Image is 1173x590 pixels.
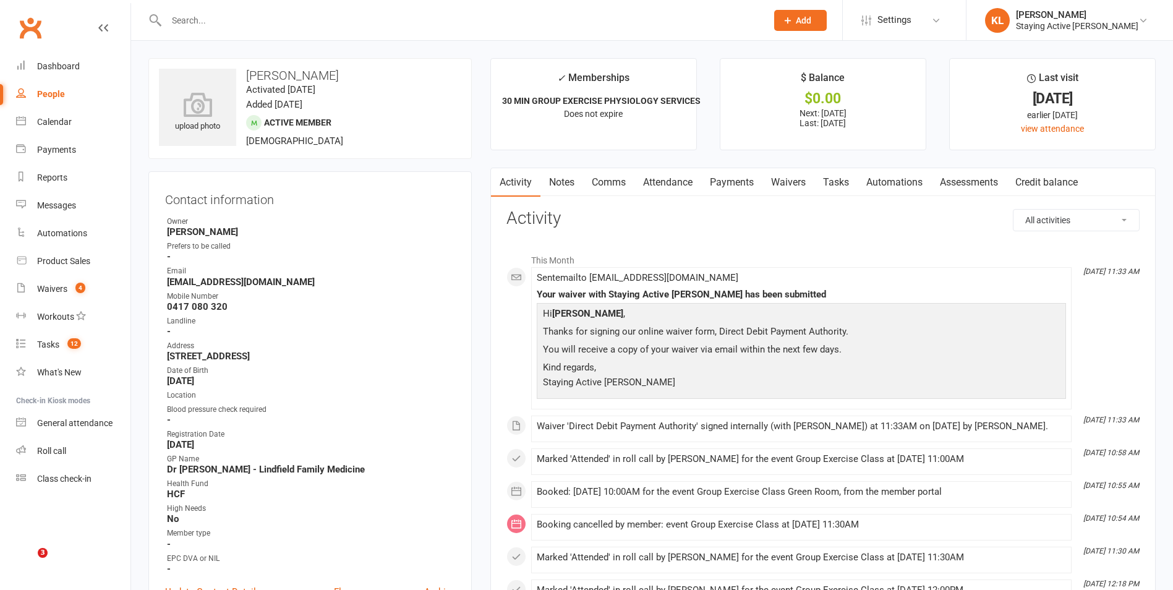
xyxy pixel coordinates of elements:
[537,454,1066,464] div: Marked 'Attended' in roll call by [PERSON_NAME] for the event Group Exercise Class at [DATE] 11:00AM
[167,265,455,277] div: Email
[167,404,455,416] div: Blood pressure check required
[1007,168,1086,197] a: Credit balance
[540,168,583,197] a: Notes
[16,275,130,303] a: Waivers 4
[38,548,48,558] span: 3
[167,326,455,337] strong: -
[16,465,130,493] a: Class kiosk mode
[167,513,455,524] strong: No
[167,563,455,575] strong: -
[167,375,455,387] strong: [DATE]
[1083,514,1139,523] i: [DATE] 10:54 AM
[246,99,302,110] time: Added [DATE]
[246,135,343,147] span: [DEMOGRAPHIC_DATA]
[167,429,455,440] div: Registration Date
[167,390,455,401] div: Location
[540,306,1063,324] p: Hi ,
[1027,70,1078,92] div: Last visit
[16,192,130,220] a: Messages
[67,338,81,349] span: 12
[75,283,85,293] span: 4
[167,216,455,228] div: Owner
[1083,267,1139,276] i: [DATE] 11:33 AM
[37,61,80,71] div: Dashboard
[37,340,59,349] div: Tasks
[774,10,827,31] button: Add
[491,168,540,197] a: Activity
[15,12,46,43] a: Clubworx
[37,145,76,155] div: Payments
[167,340,455,352] div: Address
[163,12,758,29] input: Search...
[961,108,1144,122] div: earlier [DATE]
[537,289,1066,300] div: Your waiver with Staying Active [PERSON_NAME] has been submitted
[37,173,67,182] div: Reports
[557,72,565,84] i: ✓
[37,367,82,377] div: What's New
[877,6,911,34] span: Settings
[167,478,455,490] div: Health Fund
[37,200,76,210] div: Messages
[16,80,130,108] a: People
[16,359,130,387] a: What's New
[167,414,455,425] strong: -
[16,164,130,192] a: Reports
[1083,547,1139,555] i: [DATE] 11:30 AM
[16,437,130,465] a: Roll call
[167,365,455,377] div: Date of Birth
[762,168,814,197] a: Waivers
[814,168,858,197] a: Tasks
[732,92,915,105] div: $0.00
[16,409,130,437] a: General attendance kiosk mode
[502,96,701,106] strong: 30 MIN GROUP EXERCISE PHYSIOLOGY SERVICES
[540,360,1063,393] p: Kind regards, Staying Active [PERSON_NAME]
[167,226,455,237] strong: [PERSON_NAME]
[506,247,1140,267] li: This Month
[506,209,1140,228] h3: Activity
[37,89,65,99] div: People
[37,312,74,322] div: Workouts
[37,474,92,484] div: Class check-in
[37,256,90,266] div: Product Sales
[159,69,461,82] h3: [PERSON_NAME]
[796,15,811,25] span: Add
[167,276,455,288] strong: [EMAIL_ADDRESS][DOMAIN_NAME]
[167,439,455,450] strong: [DATE]
[801,70,845,92] div: $ Balance
[552,308,623,319] strong: [PERSON_NAME]
[37,284,67,294] div: Waivers
[1083,579,1139,588] i: [DATE] 12:18 PM
[264,118,331,127] span: Active member
[167,351,455,362] strong: [STREET_ADDRESS]
[167,241,455,252] div: Prefers to be called
[583,168,634,197] a: Comms
[159,92,236,133] div: upload photo
[564,109,623,119] span: Does not expire
[16,303,130,331] a: Workouts
[167,291,455,302] div: Mobile Number
[167,553,455,565] div: EPC DVA or NIL
[1016,20,1138,32] div: Staying Active [PERSON_NAME]
[732,108,915,128] p: Next: [DATE] Last: [DATE]
[167,453,455,465] div: GP Name
[167,315,455,327] div: Landline
[1021,124,1084,134] a: view attendance
[167,503,455,515] div: High Needs
[37,446,66,456] div: Roll call
[1083,416,1139,424] i: [DATE] 11:33 AM
[1083,448,1139,457] i: [DATE] 10:58 AM
[701,168,762,197] a: Payments
[246,84,315,95] time: Activated [DATE]
[16,331,130,359] a: Tasks 12
[1016,9,1138,20] div: [PERSON_NAME]
[858,168,931,197] a: Automations
[540,342,1063,360] p: You will receive a copy of your waiver via email within the next few days.
[537,272,738,283] span: Sent email to [EMAIL_ADDRESS][DOMAIN_NAME]
[167,464,455,475] strong: Dr [PERSON_NAME] - Lindfield Family Medicine
[537,519,1066,530] div: Booking cancelled by member: event Group Exercise Class at [DATE] 11:30AM
[16,136,130,164] a: Payments
[537,421,1066,432] div: Waiver 'Direct Debit Payment Authority' signed internally (with [PERSON_NAME]) at 11:33AM on [DAT...
[540,324,1063,342] p: Thanks for signing our online waiver form, Direct Debit Payment Authority.
[537,552,1066,563] div: Marked 'Attended' in roll call by [PERSON_NAME] for the event Group Exercise Class at [DATE] 11:30AM
[37,418,113,428] div: General attendance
